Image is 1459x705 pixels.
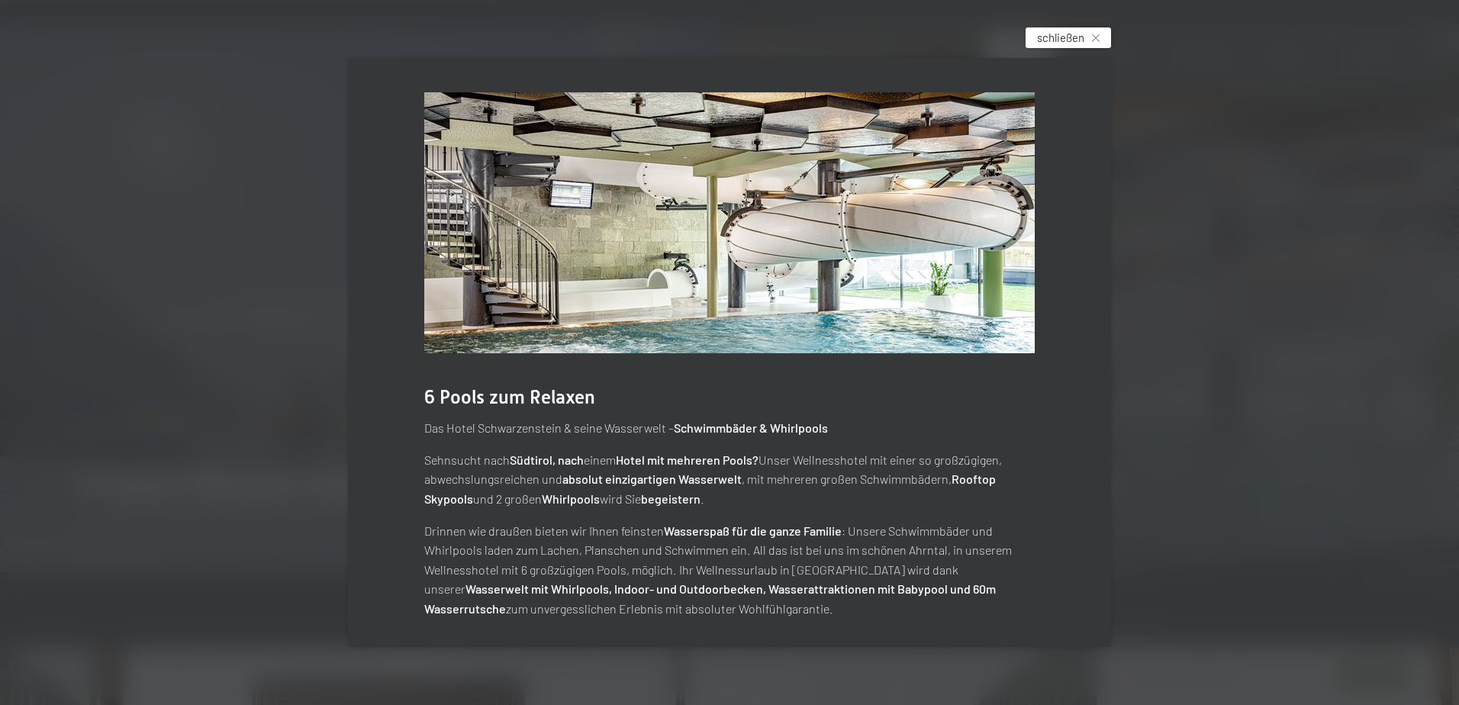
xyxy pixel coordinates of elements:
[562,472,742,486] strong: absolut einzigartigen Wasserwelt
[674,420,828,435] strong: Schwimmbäder & Whirlpools
[510,452,584,467] strong: Südtirol, nach
[424,521,1035,619] p: Drinnen wie draußen bieten wir Ihnen feinsten : Unsere Schwimmbäder und Whirlpools laden zum Lach...
[424,450,1035,509] p: Sehnsucht nach einem Unser Wellnesshotel mit einer so großzügigen, abwechslungsreichen und , mit ...
[424,92,1035,353] img: Urlaub - Schwimmbad - Sprudelbänke - Babybecken uvw.
[424,581,996,616] strong: Wasserwelt mit Whirlpools, Indoor- und Outdoorbecken, Wasserattraktionen mit Babypool und 60m Was...
[424,472,996,506] strong: Rooftop Skypools
[424,386,595,408] span: 6 Pools zum Relaxen
[641,491,701,506] strong: begeistern
[424,418,1035,438] p: Das Hotel Schwarzenstein & seine Wasserwelt –
[616,452,758,467] strong: Hotel mit mehreren Pools?
[664,523,842,538] strong: Wasserspaß für die ganze Familie
[542,491,600,506] strong: Whirlpools
[1037,30,1084,46] span: schließen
